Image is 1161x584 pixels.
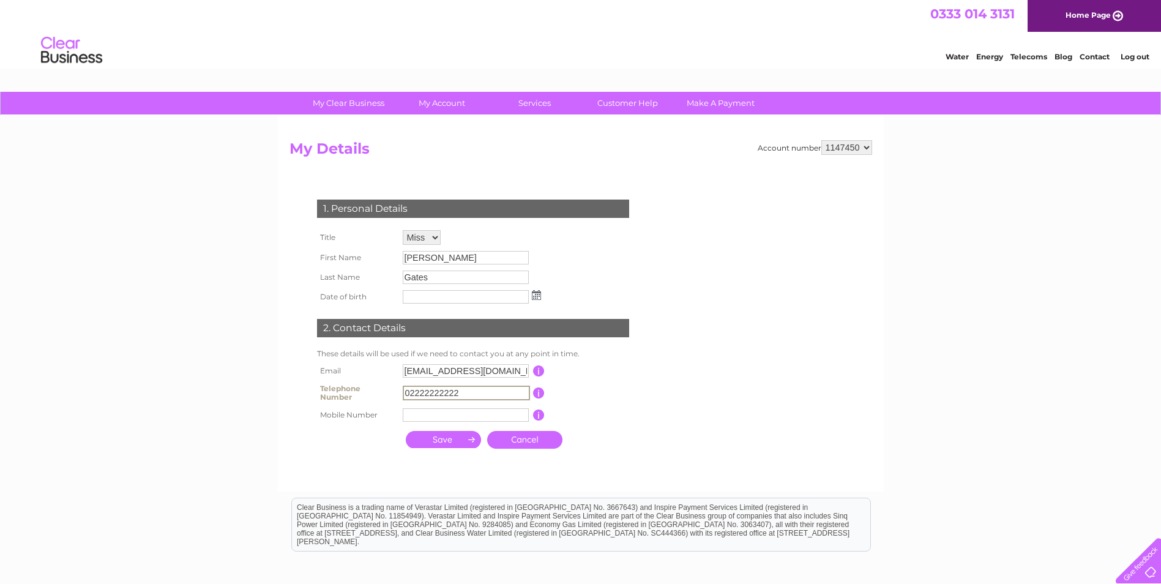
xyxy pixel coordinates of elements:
[533,387,545,399] input: Information
[487,431,562,449] a: Cancel
[670,92,771,114] a: Make A Payment
[314,227,400,248] th: Title
[1055,52,1072,61] a: Blog
[314,287,400,307] th: Date of birth
[292,7,870,59] div: Clear Business is a trading name of Verastar Limited (registered in [GEOGRAPHIC_DATA] No. 3667643...
[314,248,400,268] th: First Name
[1010,52,1047,61] a: Telecoms
[289,140,872,163] h2: My Details
[40,32,103,69] img: logo.png
[1121,52,1149,61] a: Log out
[577,92,678,114] a: Customer Help
[758,140,872,155] div: Account number
[930,6,1015,21] a: 0333 014 3131
[391,92,492,114] a: My Account
[298,92,399,114] a: My Clear Business
[946,52,969,61] a: Water
[532,290,541,300] img: ...
[533,410,545,421] input: Information
[317,319,629,337] div: 2. Contact Details
[533,365,545,376] input: Information
[314,268,400,287] th: Last Name
[484,92,585,114] a: Services
[1080,52,1110,61] a: Contact
[976,52,1003,61] a: Energy
[314,346,632,361] td: These details will be used if we need to contact you at any point in time.
[314,361,400,381] th: Email
[406,431,481,448] input: Submit
[314,405,400,425] th: Mobile Number
[314,381,400,405] th: Telephone Number
[317,200,629,218] div: 1. Personal Details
